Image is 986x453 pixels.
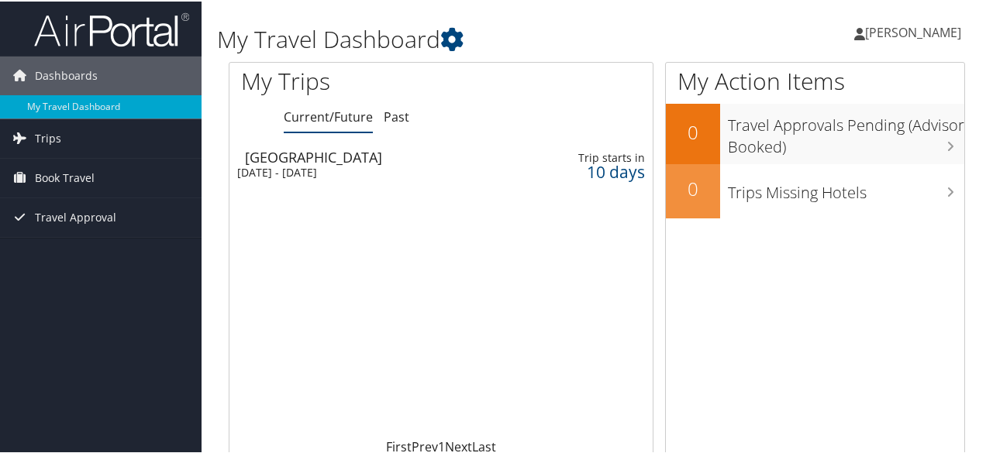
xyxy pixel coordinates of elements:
[284,107,373,124] a: Current/Future
[666,118,720,144] h2: 0
[728,105,964,156] h3: Travel Approvals Pending (Advisor Booked)
[556,149,645,163] div: Trip starts in
[384,107,409,124] a: Past
[666,63,964,96] h1: My Action Items
[666,102,964,162] a: 0Travel Approvals Pending (Advisor Booked)
[666,174,720,201] h2: 0
[854,8,977,54] a: [PERSON_NAME]
[666,163,964,217] a: 0Trips Missing Hotels
[865,22,961,39] span: [PERSON_NAME]
[34,10,189,46] img: airportal-logo.png
[35,197,116,235] span: Travel Approval
[217,22,723,54] h1: My Travel Dashboard
[35,118,61,156] span: Trips
[245,149,509,163] div: [GEOGRAPHIC_DATA]
[237,164,501,178] div: [DATE] - [DATE]
[35,55,98,94] span: Dashboards
[35,157,95,196] span: Book Travel
[241,63,464,96] h1: My Trips
[728,173,964,202] h3: Trips Missing Hotels
[556,163,645,177] div: 10 days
